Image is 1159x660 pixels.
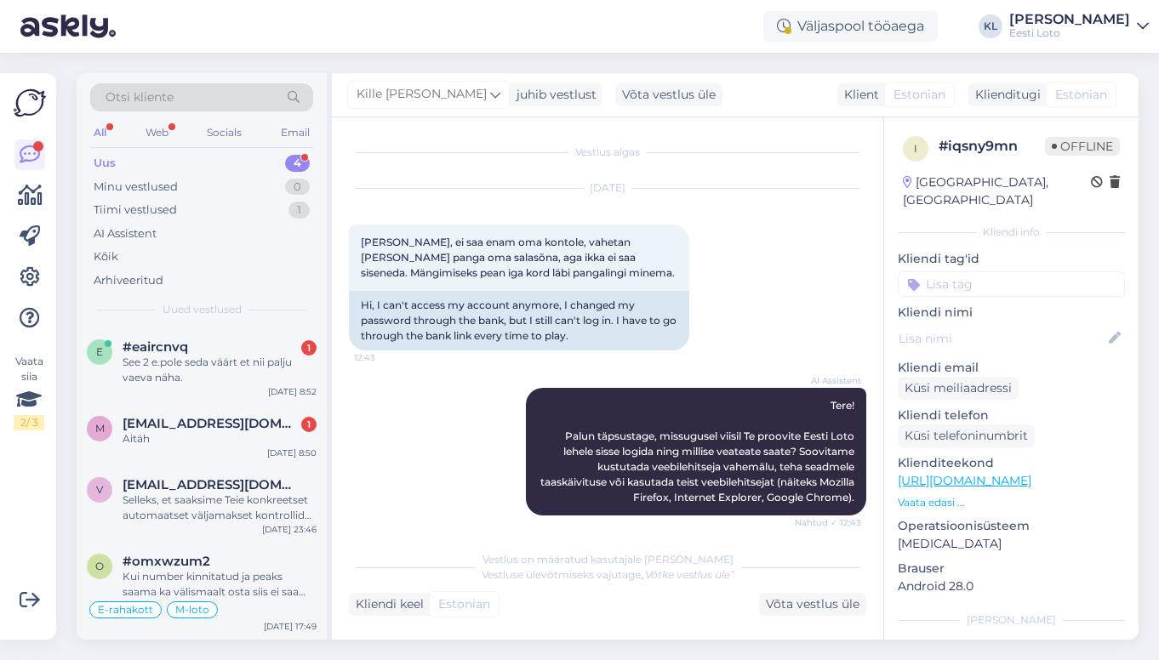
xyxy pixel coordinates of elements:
[898,377,1019,400] div: Küsi meiliaadressi
[268,385,317,398] div: [DATE] 8:52
[98,605,153,615] span: E-rahakott
[96,345,103,358] span: e
[482,553,734,566] span: Vestlus on määratud kasutajale [PERSON_NAME]
[837,86,879,104] div: Klient
[349,291,689,350] div: Hi, I can't access my account anymore, I changed my password through the bank, but I still can't ...
[123,431,317,447] div: Aitäh
[979,14,1002,38] div: KL
[163,302,242,317] span: Uued vestlused
[94,225,157,242] div: AI Assistent
[898,638,1125,656] p: Märkmed
[795,516,861,529] span: Nähtud ✓ 12:43
[123,554,210,569] span: #omxwzum2
[898,424,1035,447] div: Küsi telefoninumbrit
[354,351,418,364] span: 12:43
[914,142,917,155] span: i
[301,417,317,432] div: 1
[898,473,1031,488] a: [URL][DOMAIN_NAME]
[357,85,487,104] span: Kille [PERSON_NAME]
[123,477,300,492] span: Veix5@hotmail.com
[615,83,722,106] div: Võta vestlus üle
[123,339,188,355] span: #eaircnvq
[14,354,44,430] div: Vaata siia
[349,145,866,160] div: Vestlus algas
[90,122,110,144] div: All
[203,122,245,144] div: Socials
[641,568,734,581] i: „Võtke vestlus üle”
[94,155,116,172] div: Uus
[14,87,46,119] img: Askly Logo
[175,605,209,615] span: M-loto
[1045,137,1120,156] span: Offline
[1009,13,1149,40] a: [PERSON_NAME]Eesti Loto
[142,122,172,144] div: Web
[898,250,1125,268] p: Kliendi tag'id
[123,355,317,385] div: See 2 e.pole seda väärt et nii palju vaeva näha.
[285,155,310,172] div: 4
[123,416,300,431] span: mariannmagi@outlook.com
[361,236,675,279] span: [PERSON_NAME], ei saa enam oma kontole, vahetan [PERSON_NAME] panga oma salasõna, aga ikka ei saa...
[277,122,313,144] div: Email
[898,407,1125,424] p: Kliendi telefon
[94,179,178,196] div: Minu vestlused
[264,620,317,633] div: [DATE] 17:49
[123,569,317,600] div: Kui number kinnitatud ja peaks saama ka välismaalt osta siis ei saa viga olla ju minu numbris
[898,495,1125,510] p: Vaata edasi ...
[1055,86,1107,104] span: Estonian
[94,272,163,289] div: Arhiveeritud
[939,136,1045,156] div: # iqsny9mn
[898,535,1125,553] p: [MEDICAL_DATA]
[898,454,1125,472] p: Klienditeekond
[349,595,424,613] div: Kliendi keel
[1009,26,1130,40] div: Eesti Loto
[1009,13,1130,26] div: [PERSON_NAME]
[540,399,857,504] span: Tere! Palun täpsustage, missugusel viisil Te proovite Eesti Loto lehele sisse logida ning millise...
[898,271,1125,297] input: Lisa tag
[123,492,317,523] div: Selleks, et saaksime Teie konkreetset automaatset väljamakset kontrollida, palume edastada [PERSO...
[894,86,945,104] span: Estonian
[898,225,1125,240] div: Kliendi info
[14,415,44,430] div: 2 / 3
[95,422,105,435] span: m
[267,447,317,459] div: [DATE] 8:50
[899,329,1105,348] input: Lisa nimi
[898,517,1125,535] p: Operatsioonisüsteem
[759,593,866,616] div: Võta vestlus üle
[106,88,174,106] span: Otsi kliente
[94,202,177,219] div: Tiimi vestlused
[95,560,104,572] span: o
[763,11,938,42] div: Väljaspool tööaega
[968,86,1041,104] div: Klienditugi
[96,483,103,496] span: V
[510,86,597,104] div: juhib vestlust
[262,523,317,536] div: [DATE] 23:46
[285,179,310,196] div: 0
[797,374,861,387] span: AI Assistent
[482,568,734,581] span: Vestluse ülevõtmiseks vajutage
[288,202,310,219] div: 1
[903,174,1091,209] div: [GEOGRAPHIC_DATA], [GEOGRAPHIC_DATA]
[94,248,118,265] div: Kõik
[898,359,1125,377] p: Kliendi email
[898,560,1125,577] p: Brauser
[898,304,1125,321] p: Kliendi nimi
[898,577,1125,595] p: Android 28.0
[301,340,317,356] div: 1
[898,612,1125,628] div: [PERSON_NAME]
[349,180,866,196] div: [DATE]
[438,595,490,613] span: Estonian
